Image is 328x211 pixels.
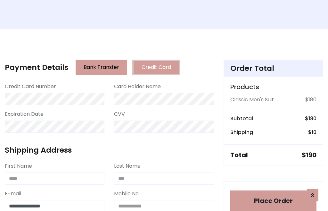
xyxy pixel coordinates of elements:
button: Credit Card [132,60,180,75]
h4: Order Total [230,64,316,73]
span: 180 [308,115,316,122]
h4: Shipping Address [5,146,214,155]
label: CVV [114,110,125,118]
span: 190 [306,150,316,159]
h6: $ [308,129,316,135]
label: Credit Card Number [5,83,56,90]
label: First Name [5,162,32,170]
h6: Shipping [230,129,253,135]
label: E-mail [5,190,21,198]
h5: Products [230,83,316,91]
label: Last Name [114,162,141,170]
button: Bank Transfer [76,60,127,75]
h5: $ [302,151,316,159]
h6: Subtotal [230,115,253,122]
span: 10 [312,129,316,136]
h5: Total [230,151,248,159]
h4: Payment Details [5,63,68,72]
h6: $ [305,115,316,122]
label: Expiration Date [5,110,44,118]
button: Place Order [230,190,316,211]
label: Mobile No [114,190,139,198]
p: $180 [305,96,316,104]
p: Classic Men's Suit [230,96,274,104]
label: Card Holder Name [114,83,161,90]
